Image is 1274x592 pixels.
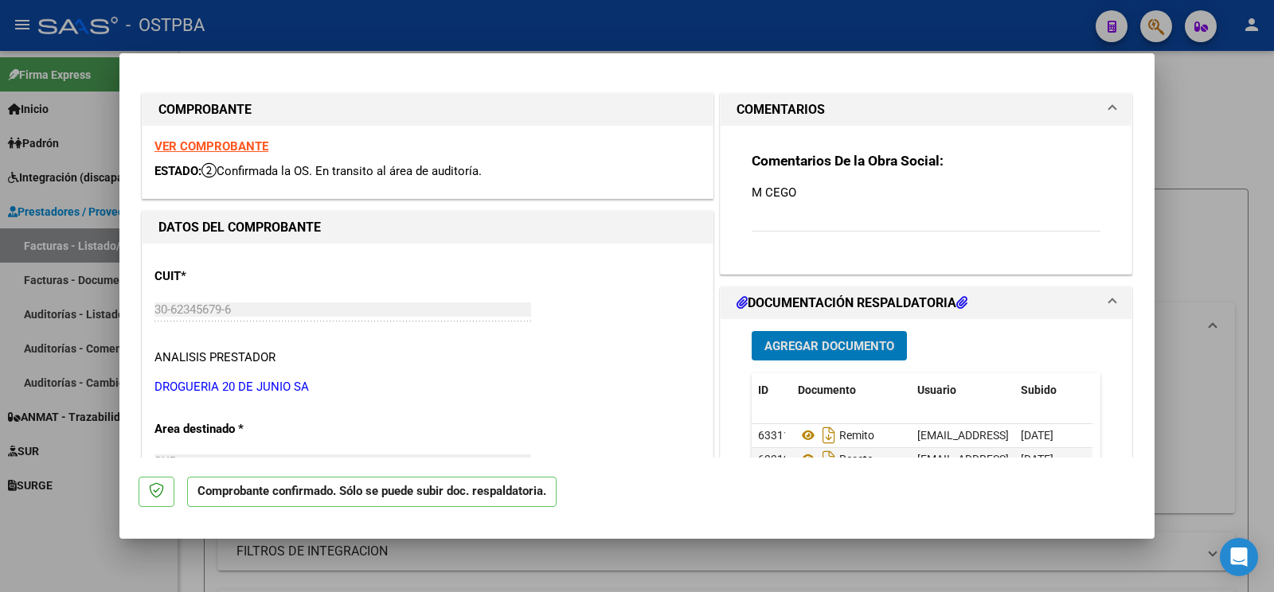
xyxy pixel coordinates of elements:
i: Descargar documento [819,423,839,448]
button: Agregar Documento [752,331,907,360]
span: Documento [798,384,856,396]
span: Usuario [917,384,956,396]
datatable-header-cell: Usuario [911,373,1014,407]
span: [DATE] [1021,429,1053,442]
p: Comprobante confirmado. Sólo se puede subir doc. respaldatoria. [187,477,557,508]
strong: Comentarios De la Obra Social: [752,153,944,169]
span: 63312 [758,453,790,465]
datatable-header-cell: Documento [791,373,911,407]
mat-expansion-panel-header: COMENTARIOS [721,94,1131,126]
p: CUIT [154,267,318,286]
mat-expansion-panel-header: DOCUMENTACIÓN RESPALDATORIA [721,287,1131,319]
p: M CEGO [752,184,1100,201]
a: VER COMPROBANTE [154,139,268,154]
p: DROGUERIA 20 DE JUNIO SA [154,378,701,396]
span: 63311 [758,429,790,442]
div: Open Intercom Messenger [1220,538,1258,576]
span: [EMAIL_ADDRESS][DOMAIN_NAME] - [PERSON_NAME] [917,429,1187,442]
span: Agregar Documento [764,339,894,353]
div: ANALISIS PRESTADOR [154,349,276,367]
div: COMENTARIOS [721,126,1131,273]
span: ID [758,384,768,396]
h1: COMENTARIOS [737,100,825,119]
span: ESTADO: [154,164,201,178]
datatable-header-cell: Subido [1014,373,1094,407]
span: [EMAIL_ADDRESS][DOMAIN_NAME] - [PERSON_NAME] [917,453,1187,465]
strong: COMPROBANTE [158,102,252,117]
span: [DATE] [1021,453,1053,465]
h1: DOCUMENTACIÓN RESPALDATORIA [737,294,967,313]
span: Remito [798,429,874,442]
p: Area destinado * [154,420,318,438]
span: Confirmada la OS. En transito al área de auditoría. [201,164,482,178]
span: Receta [798,453,873,465]
strong: DATOS DEL COMPROBANTE [158,220,321,235]
span: Subido [1021,384,1057,396]
span: SUR [154,454,177,469]
datatable-header-cell: ID [752,373,791,407]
